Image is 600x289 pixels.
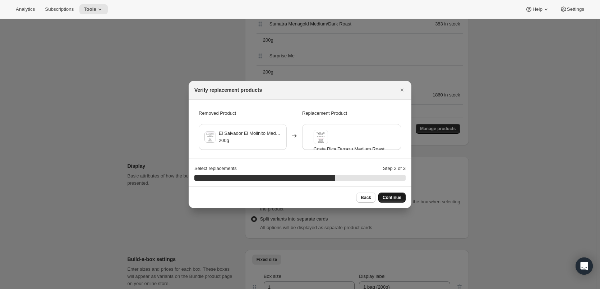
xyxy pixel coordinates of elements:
[532,6,542,12] span: Help
[204,131,216,143] img: El Salvador El Molinito Medium Roast - 200g
[79,4,108,14] button: Tools
[41,4,78,14] button: Subscriptions
[567,6,584,12] span: Settings
[219,130,281,137] span: El Salvador El Molinito Medium Roast
[219,137,281,144] span: 200g
[194,86,262,94] h2: Verify replacement products
[16,6,35,12] span: Analytics
[576,257,593,275] div: Open Intercom Messenger
[84,6,96,12] span: Tools
[314,146,385,153] span: Costa Rica Tarrazu Medium Roast
[521,4,554,14] button: Help
[356,193,375,203] button: Back
[45,6,74,12] span: Subscriptions
[555,4,589,14] button: Settings
[194,165,237,172] p: Select replacements
[361,195,371,200] span: Back
[314,130,328,144] img: Costa Rica Tarrazu Medium Roast - 200g
[302,110,401,117] p: Replacement Product
[397,85,407,95] button: Close
[383,165,406,172] p: Step 2 of 3
[11,4,39,14] button: Analytics
[199,110,298,117] p: Removed Product
[383,195,401,200] span: Continue
[378,193,406,203] button: Continue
